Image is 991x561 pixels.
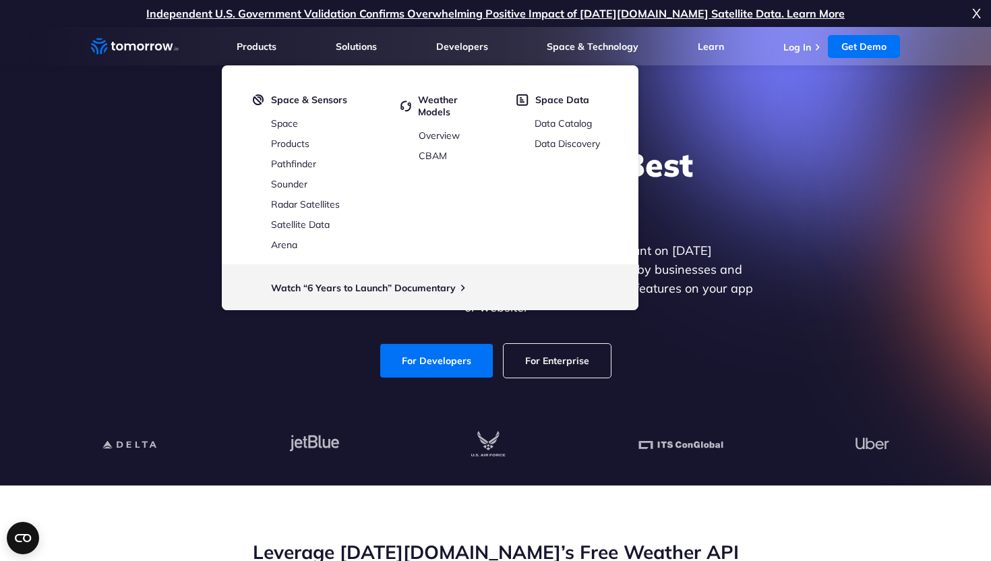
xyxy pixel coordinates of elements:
[535,117,592,129] a: Data Catalog
[400,94,411,118] img: cycled.svg
[271,198,340,210] a: Radar Satellites
[698,40,724,53] a: Learn
[146,7,845,20] a: Independent U.S. Government Validation Confirms Overwhelming Positive Impact of [DATE][DOMAIN_NAM...
[271,117,298,129] a: Space
[418,94,491,118] span: Weather Models
[7,522,39,554] button: Open CMP widget
[271,94,347,106] span: Space & Sensors
[535,94,589,106] span: Space Data
[253,94,264,106] img: satelight.svg
[271,158,316,170] a: Pathfinder
[547,40,638,53] a: Space & Technology
[419,129,460,142] a: Overview
[516,94,529,106] img: space-data.svg
[419,150,447,162] a: CBAM
[271,282,456,294] a: Watch “6 Years to Launch” Documentary
[828,35,900,58] a: Get Demo
[504,344,611,378] a: For Enterprise
[271,178,307,190] a: Sounder
[783,41,811,53] a: Log In
[535,138,600,150] a: Data Discovery
[271,138,309,150] a: Products
[237,40,276,53] a: Products
[336,40,377,53] a: Solutions
[380,344,493,378] a: For Developers
[91,36,179,57] a: Home link
[436,40,488,53] a: Developers
[271,218,330,231] a: Satellite Data
[271,239,297,251] a: Arena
